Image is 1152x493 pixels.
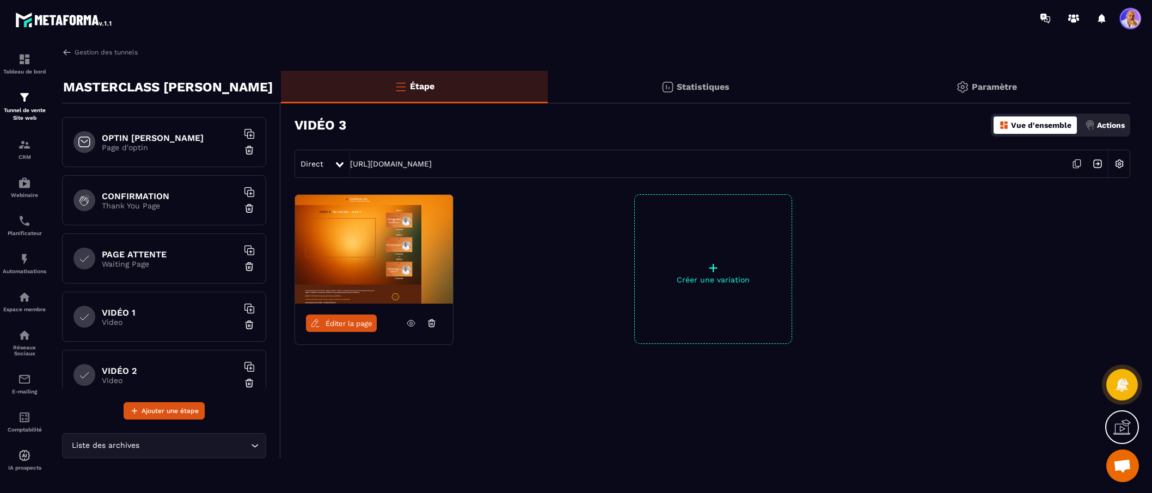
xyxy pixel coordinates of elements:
p: Planificateur [3,230,46,236]
h3: VIDÉO 3 [295,118,346,133]
img: trash [244,319,255,330]
h6: VIDÉO 2 [102,366,238,376]
img: setting-w.858f3a88.svg [1109,153,1130,174]
img: trash [244,378,255,389]
p: Vue d'ensemble [1011,121,1071,130]
img: email [18,373,31,386]
span: Ajouter une étape [142,405,199,416]
img: accountant [18,411,31,424]
p: Actions [1097,121,1125,130]
p: Statistiques [677,82,730,92]
img: stats.20deebd0.svg [661,81,674,94]
p: Thank You Page [102,201,238,210]
p: Automatisations [3,268,46,274]
a: formationformationCRM [3,130,46,168]
h6: OPTIN [PERSON_NAME] [102,133,238,143]
a: Éditer la page [306,315,377,332]
a: formationformationTableau de bord [3,45,46,83]
img: formation [18,91,31,104]
a: automationsautomationsAutomatisations [3,244,46,282]
p: + [635,260,792,275]
a: [URL][DOMAIN_NAME] [350,159,432,168]
p: Réseaux Sociaux [3,344,46,356]
img: automations [18,291,31,304]
h6: VIDÉO 1 [102,307,238,318]
p: Créer une variation [635,275,792,284]
p: Tunnel de vente Site web [3,107,46,122]
img: trash [244,203,255,214]
p: Webinaire [3,192,46,198]
p: Étape [410,81,434,91]
img: scheduler [18,214,31,227]
a: emailemailE-mailing [3,365,46,403]
img: trash [244,145,255,156]
img: social-network [18,329,31,342]
img: setting-gr.5f69749f.svg [956,81,969,94]
p: Paramètre [972,82,1017,92]
p: CRM [3,154,46,160]
p: E-mailing [3,389,46,395]
a: automationsautomationsEspace membre [3,282,46,321]
p: Comptabilité [3,427,46,433]
p: Waiting Page [102,260,238,268]
p: Video [102,318,238,326]
img: actions.d6e523a2.png [1085,120,1095,130]
img: formation [18,53,31,66]
img: dashboard-orange.40269519.svg [999,120,1009,130]
img: logo [15,10,113,29]
a: schedulerschedulerPlanificateur [3,206,46,244]
img: image [295,195,453,304]
img: formation [18,138,31,151]
p: Tableau de bord [3,69,46,75]
img: arrow [62,47,72,57]
div: Search for option [62,433,266,458]
input: Search for option [142,440,248,452]
a: Gestion des tunnels [62,47,138,57]
img: automations [18,252,31,266]
h6: CONFIRMATION [102,191,238,201]
img: arrow-next.bcc2205e.svg [1087,153,1108,174]
a: social-networksocial-networkRéseaux Sociaux [3,321,46,365]
span: Liste des archives [69,440,142,452]
p: Espace membre [3,306,46,312]
span: Éditer la page [326,319,372,328]
a: accountantaccountantComptabilité [3,403,46,441]
p: Page d'optin [102,143,238,152]
a: automationsautomationsWebinaire [3,168,46,206]
span: Direct [301,159,323,168]
p: IA prospects [3,465,46,471]
img: trash [244,261,255,272]
p: MASTERCLASS [PERSON_NAME] [63,76,273,98]
a: formationformationTunnel de vente Site web [3,83,46,130]
h6: PAGE ATTENTE [102,249,238,260]
div: Ouvrir le chat [1106,449,1139,482]
img: automations [18,449,31,462]
img: automations [18,176,31,189]
p: Video [102,376,238,385]
button: Ajouter une étape [124,402,205,420]
img: bars-o.4a397970.svg [394,80,407,93]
